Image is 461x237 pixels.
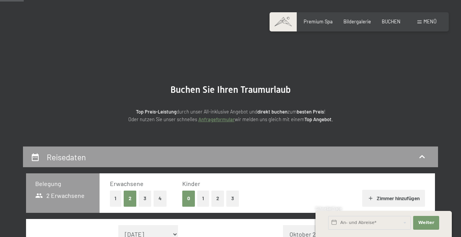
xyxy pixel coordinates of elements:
button: 2 [124,191,136,206]
h3: Belegung [35,179,90,188]
button: 4 [154,191,167,206]
button: 1 [110,191,122,206]
a: Anfrageformular [198,116,235,122]
button: Zimmer hinzufügen [362,190,425,207]
button: 3 [226,191,239,206]
a: Bildergalerie [343,18,371,25]
button: 2 [211,191,224,206]
p: durch unser All-inklusive Angebot und zum ! Oder nutzen Sie unser schnelles wir melden uns gleich... [77,108,384,123]
h2: Reisedaten [47,152,86,162]
span: Weiter [418,220,434,226]
a: BUCHEN [382,18,401,25]
span: 2 Erwachsene [35,191,85,200]
span: Kinder [182,180,200,187]
button: Weiter [413,216,439,230]
button: 3 [139,191,151,206]
strong: besten Preis [297,109,324,115]
span: Schnellanfrage [316,206,342,211]
span: Menü [423,18,436,25]
strong: Top Preis-Leistung [136,109,177,115]
span: Buchen Sie Ihren Traumurlaub [170,84,291,95]
button: 1 [197,191,209,206]
strong: direkt buchen [257,109,288,115]
strong: Top Angebot. [304,116,333,122]
a: Premium Spa [304,18,333,25]
span: Erwachsene [110,180,144,187]
button: 0 [182,191,195,206]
